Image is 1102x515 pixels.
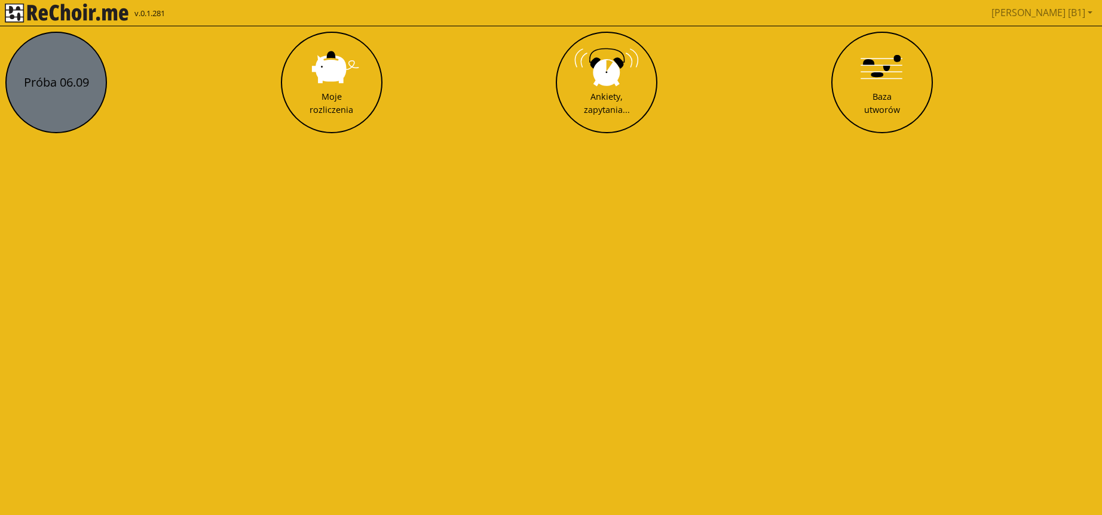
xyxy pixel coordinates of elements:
button: Próba 06.09 [5,32,107,133]
button: Baza utworów [831,32,933,133]
button: Moje rozliczenia [281,32,382,133]
div: Ankiety, zapytania... [584,90,630,116]
span: v.0.1.281 [134,8,165,20]
a: [PERSON_NAME] [B1] [987,1,1097,24]
div: Baza utworów [864,90,900,116]
div: Moje rozliczenia [310,90,353,116]
button: Ankiety, zapytania... [556,32,657,133]
img: rekłajer mi [5,4,128,23]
